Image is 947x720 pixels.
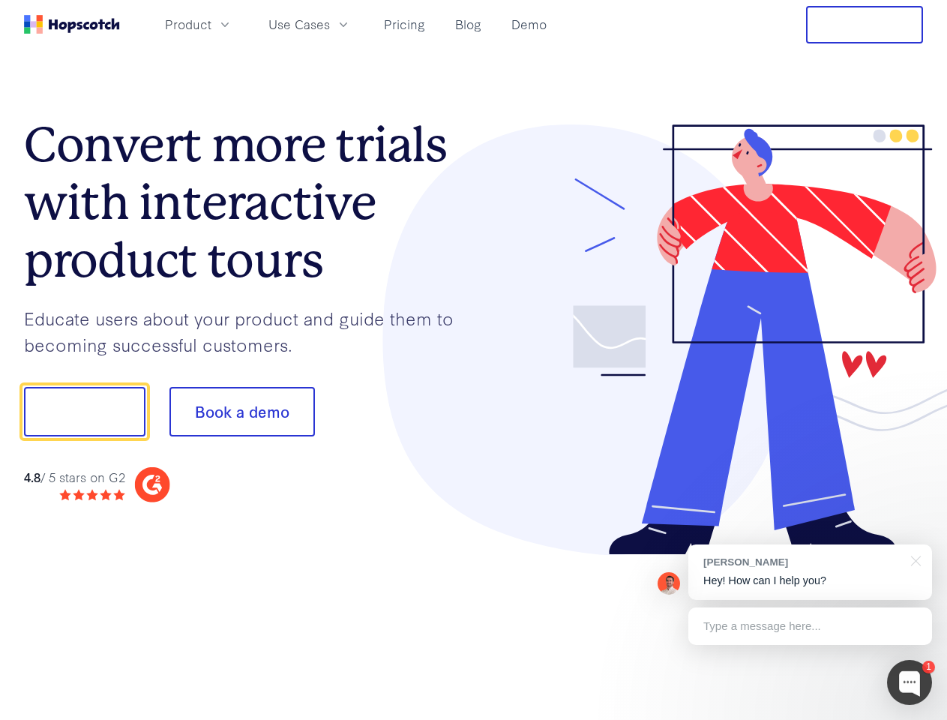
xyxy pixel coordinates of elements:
div: / 5 stars on G2 [24,468,125,487]
a: Demo [505,12,553,37]
span: Product [165,15,211,34]
button: Book a demo [169,387,315,436]
button: Product [156,12,241,37]
div: [PERSON_NAME] [703,555,902,569]
a: Pricing [378,12,431,37]
strong: 4.8 [24,468,40,485]
p: Educate users about your product and guide them to becoming successful customers. [24,305,474,357]
div: 1 [922,661,935,673]
img: Mark Spera [658,572,680,595]
button: Free Trial [806,6,923,43]
button: Use Cases [259,12,360,37]
h1: Convert more trials with interactive product tours [24,116,474,289]
span: Use Cases [268,15,330,34]
a: Blog [449,12,487,37]
p: Hey! How can I help you? [703,573,917,589]
div: Type a message here... [688,607,932,645]
button: Show me! [24,387,145,436]
a: Home [24,15,120,34]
